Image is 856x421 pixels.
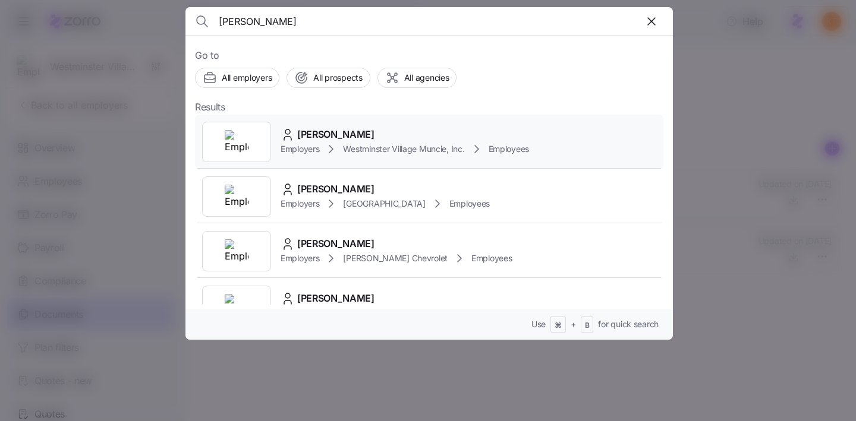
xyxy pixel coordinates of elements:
[297,236,374,251] span: [PERSON_NAME]
[343,252,448,264] span: [PERSON_NAME] Chevrolet
[281,143,319,155] span: Employers
[598,318,659,330] span: for quick search
[225,294,248,318] img: Employer logo
[225,185,248,208] img: Employer logo
[531,318,546,330] span: Use
[297,127,374,142] span: [PERSON_NAME]
[225,239,248,263] img: Employer logo
[471,252,512,264] span: Employees
[571,318,576,330] span: +
[404,72,449,84] span: All agencies
[449,198,490,210] span: Employees
[297,182,374,197] span: [PERSON_NAME]
[585,321,590,331] span: B
[222,72,272,84] span: All employers
[555,321,562,331] span: ⌘
[313,72,362,84] span: All prospects
[297,291,374,306] span: [PERSON_NAME]
[225,130,248,154] img: Employer logo
[195,100,225,115] span: Results
[281,198,319,210] span: Employers
[195,48,663,63] span: Go to
[377,68,457,88] button: All agencies
[281,252,319,264] span: Employers
[343,143,464,155] span: Westminster Village Muncie, Inc.
[287,68,370,88] button: All prospects
[489,143,529,155] span: Employees
[343,198,425,210] span: [GEOGRAPHIC_DATA]
[195,68,279,88] button: All employers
